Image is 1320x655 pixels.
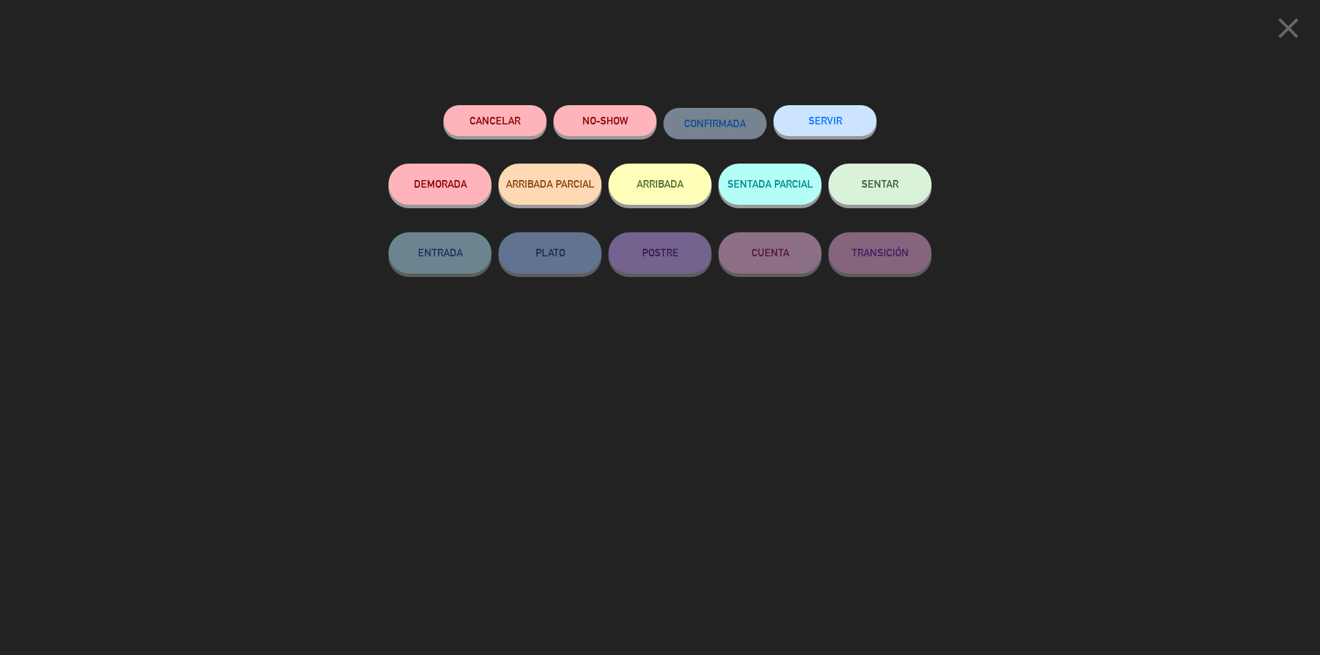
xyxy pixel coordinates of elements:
i: close [1271,11,1306,45]
button: Cancelar [443,105,547,136]
button: ARRIBADA PARCIAL [498,164,602,205]
span: CONFIRMADA [684,118,746,129]
button: SENTADA PARCIAL [718,164,822,205]
button: ARRIBADA [608,164,712,205]
button: CUENTA [718,232,822,274]
button: SERVIR [773,105,877,136]
button: ENTRADA [388,232,492,274]
button: POSTRE [608,232,712,274]
button: DEMORADA [388,164,492,205]
button: TRANSICIÓN [828,232,932,274]
span: ARRIBADA PARCIAL [506,178,595,190]
button: close [1267,10,1310,51]
button: SENTAR [828,164,932,205]
span: SENTAR [861,178,899,190]
button: CONFIRMADA [663,108,767,139]
button: NO-SHOW [553,105,657,136]
button: PLATO [498,232,602,274]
